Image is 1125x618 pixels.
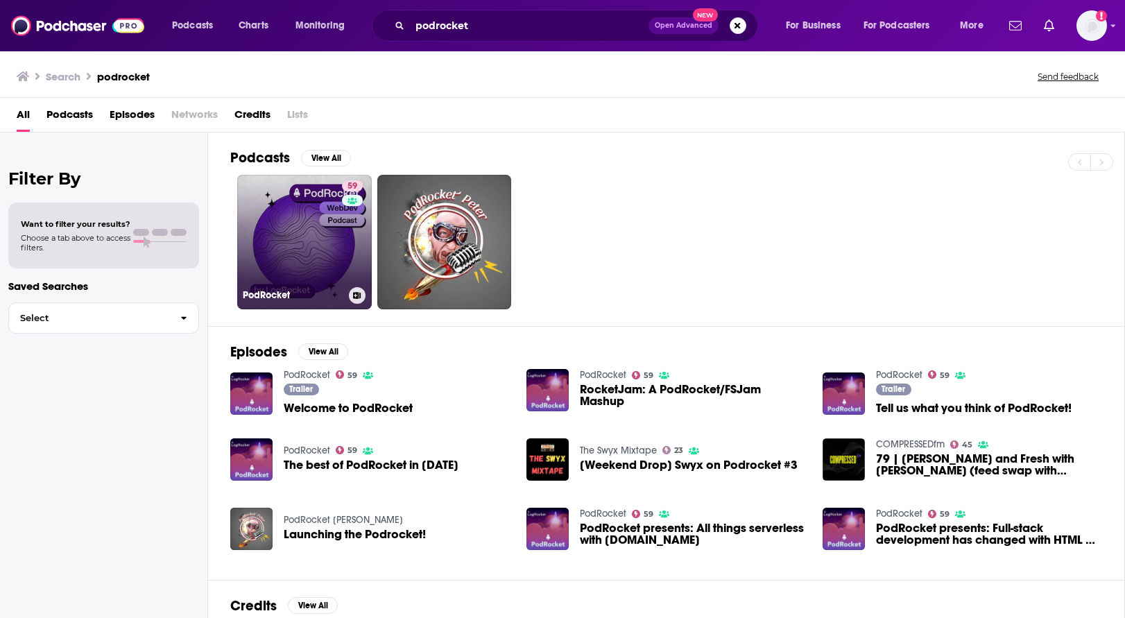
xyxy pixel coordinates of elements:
[230,597,338,615] a: CreditsView All
[284,445,330,456] a: PodRocket
[243,289,343,301] h3: PodRocket
[928,510,950,518] a: 59
[46,103,93,132] a: Podcasts
[950,440,973,449] a: 45
[298,343,348,360] button: View All
[347,180,357,194] span: 59
[662,446,684,454] a: 23
[286,15,363,37] button: open menu
[580,445,657,456] a: The Swyx Mixtape
[21,233,130,252] span: Choose a tab above to access filters.
[1038,14,1060,37] a: Show notifications dropdown
[110,103,155,132] a: Episodes
[230,149,351,166] a: PodcastsView All
[876,369,922,381] a: PodRocket
[230,372,273,415] img: Welcome to PodRocket
[693,8,718,22] span: New
[11,12,144,39] img: Podchaser - Follow, Share and Rate Podcasts
[230,343,287,361] h2: Episodes
[336,446,358,454] a: 59
[284,529,426,540] span: Launching the Podrocket!
[172,16,213,35] span: Podcasts
[1076,10,1107,41] button: Show profile menu
[776,15,858,37] button: open menu
[962,442,972,448] span: 45
[928,370,950,379] a: 59
[580,522,806,546] span: PodRocket presents: All things serverless with [DOMAIN_NAME]
[864,16,930,35] span: For Podcasters
[289,385,313,393] span: Trailer
[526,508,569,550] img: PodRocket presents: All things serverless with Compressed.fm
[237,175,372,309] a: 59PodRocket
[239,16,268,35] span: Charts
[580,508,626,520] a: PodRocket
[9,314,169,323] span: Select
[823,508,865,550] img: PodRocket presents: Full-stack development has changed with HTML All The Things
[823,372,865,415] img: Tell us what you think of PodRocket!
[336,370,358,379] a: 59
[950,15,1001,37] button: open menu
[234,103,270,132] a: Credits
[410,15,649,37] input: Search podcasts, credits, & more...
[17,103,30,132] a: All
[347,447,357,454] span: 59
[876,508,922,520] a: PodRocket
[284,459,458,471] span: The best of PodRocket in [DATE]
[162,15,231,37] button: open menu
[284,369,330,381] a: PodRocket
[674,447,683,454] span: 23
[301,150,351,166] button: View All
[21,219,130,229] span: Want to filter your results?
[284,514,403,526] a: PodRocket Peter
[1076,10,1107,41] img: User Profile
[1096,10,1107,22] svg: Add a profile image
[295,16,345,35] span: Monitoring
[8,169,199,189] h2: Filter By
[284,402,413,414] a: Welcome to PodRocket
[655,22,712,29] span: Open Advanced
[876,453,1102,477] span: 79 | [PERSON_NAME] and Fresh with [PERSON_NAME] (feed swap with Podrocket)
[632,510,654,518] a: 59
[230,15,277,37] a: Charts
[786,16,841,35] span: For Business
[882,385,905,393] span: Trailer
[230,149,290,166] h2: Podcasts
[288,597,338,614] button: View All
[644,372,653,379] span: 59
[526,369,569,411] img: RocketJam: A PodRocket/FSJam Mashup
[230,508,273,550] img: Launching the Podrocket!
[284,459,458,471] a: The best of PodRocket in 2023
[876,438,945,450] a: COMPRESSEDfm
[876,522,1102,546] span: PodRocket presents: Full-stack development has changed with HTML All The Things
[287,103,308,132] span: Lists
[230,438,273,481] img: The best of PodRocket in 2023
[230,597,277,615] h2: Credits
[940,511,950,517] span: 59
[1076,10,1107,41] span: Logged in as kindrieri
[8,302,199,334] button: Select
[230,343,348,361] a: EpisodesView All
[8,280,199,293] p: Saved Searches
[876,402,1072,414] a: Tell us what you think of PodRocket!
[632,371,654,379] a: 59
[823,438,865,481] img: 79 | Deno and Fresh with Luca Casonato (feed swap with Podrocket)
[876,453,1102,477] a: 79 | Deno and Fresh with Luca Casonato (feed swap with Podrocket)
[580,369,626,381] a: PodRocket
[580,384,806,407] a: RocketJam: A PodRocket/FSJam Mashup
[580,522,806,546] a: PodRocket presents: All things serverless with Compressed.fm
[526,438,569,481] img: [Weekend Drop] Swyx on Podrocket #3
[580,459,798,471] span: [Weekend Drop] Swyx on Podrocket #3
